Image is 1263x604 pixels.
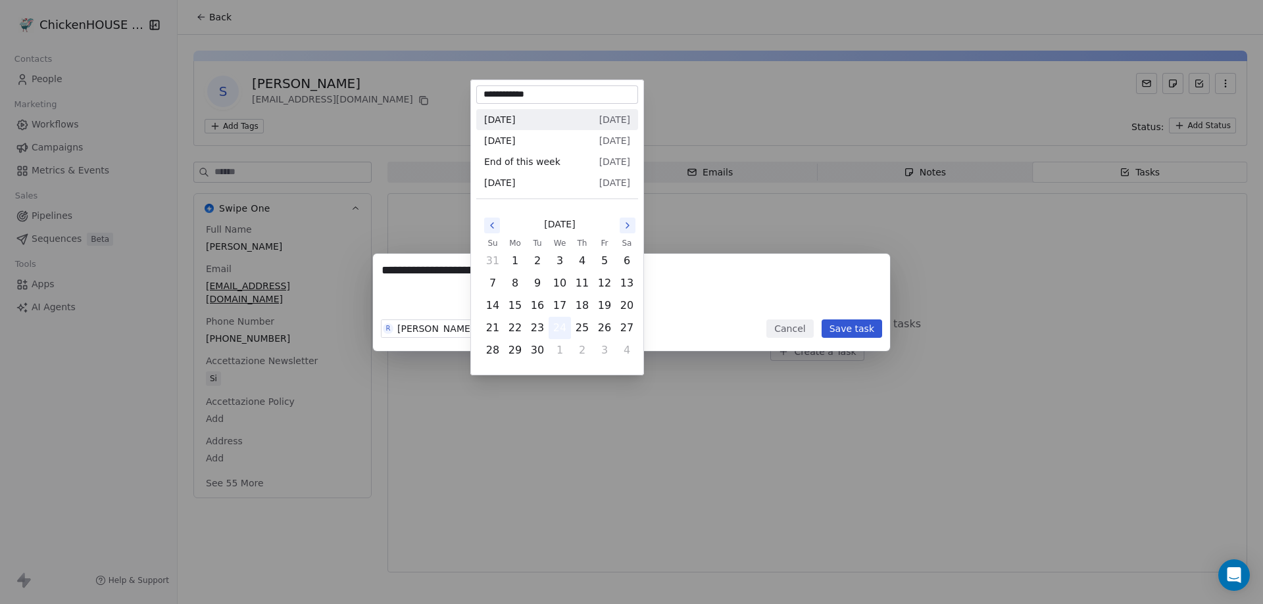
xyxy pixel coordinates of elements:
button: Thursday, September 11th, 2025 [572,273,593,294]
button: Sunday, September 21st, 2025 [482,317,503,338]
button: Saturday, October 4th, 2025 [616,340,637,361]
th: Monday [504,237,526,250]
button: Sunday, September 7th, 2025 [482,273,503,294]
th: Sunday [482,237,504,250]
span: [DATE] [484,134,515,147]
span: [DATE] [599,113,630,126]
button: Monday, September 22nd, 2025 [505,317,526,338]
button: Monday, September 29th, 2025 [505,340,526,361]
button: Saturday, September 27th, 2025 [616,317,637,338]
button: Tuesday, September 9th, 2025 [527,273,548,294]
button: Thursday, September 25th, 2025 [572,317,593,338]
button: Tuesday, September 23rd, 2025 [527,317,548,338]
th: Tuesday [526,237,549,250]
button: Friday, September 26th, 2025 [594,317,615,338]
button: Sunday, September 14th, 2025 [482,295,503,316]
th: Thursday [571,237,593,250]
th: Saturday [616,237,638,250]
button: Thursday, September 18th, 2025 [572,295,593,316]
button: Monday, September 8th, 2025 [505,273,526,294]
th: Wednesday [549,237,571,250]
span: [DATE] [599,176,630,189]
button: Wednesday, October 1st, 2025 [549,340,570,361]
button: Today, Wednesday, September 24th, 2025, selected [549,317,570,338]
button: Saturday, September 20th, 2025 [616,295,637,316]
span: [DATE] [599,155,630,168]
button: Monday, September 1st, 2025 [505,250,526,271]
span: [DATE] [484,113,515,126]
button: Tuesday, September 30th, 2025 [527,340,548,361]
button: Thursday, October 2nd, 2025 [572,340,593,361]
button: Tuesday, September 16th, 2025 [527,295,548,316]
button: Friday, September 12th, 2025 [594,273,615,294]
span: End of this week [484,155,560,168]
button: Sunday, August 31st, 2025 [482,250,503,271]
table: September 2025 [482,237,638,361]
button: Go to the Next Month [620,218,635,233]
button: Monday, September 15th, 2025 [505,295,526,316]
span: [DATE] [599,134,630,147]
button: Friday, October 3rd, 2025 [594,340,615,361]
button: Saturday, September 13th, 2025 [616,273,637,294]
button: Wednesday, September 17th, 2025 [549,295,570,316]
button: Friday, September 19th, 2025 [594,295,615,316]
button: Saturday, September 6th, 2025 [616,250,637,271]
span: [DATE] [484,176,515,189]
th: Friday [593,237,616,250]
button: Wednesday, September 10th, 2025 [549,273,570,294]
button: Go to the Previous Month [484,218,500,233]
button: Friday, September 5th, 2025 [594,250,615,271]
button: Thursday, September 4th, 2025 [572,250,593,271]
button: Tuesday, September 2nd, 2025 [527,250,548,271]
button: Wednesday, September 3rd, 2025 [549,250,570,271]
button: Sunday, September 28th, 2025 [482,340,503,361]
span: [DATE] [544,218,575,231]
